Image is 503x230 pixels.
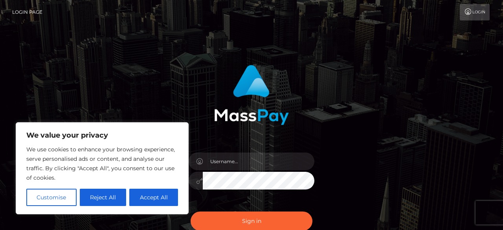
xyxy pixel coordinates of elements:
p: We value your privacy [26,131,178,140]
a: Login [460,4,490,20]
button: Reject All [80,189,127,206]
input: Username... [203,153,314,170]
a: Login Page [12,4,42,20]
button: Customise [26,189,77,206]
button: Accept All [129,189,178,206]
div: We value your privacy [16,122,189,214]
p: We use cookies to enhance your browsing experience, serve personalised ads or content, and analys... [26,145,178,182]
img: MassPay Login [214,65,289,125]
